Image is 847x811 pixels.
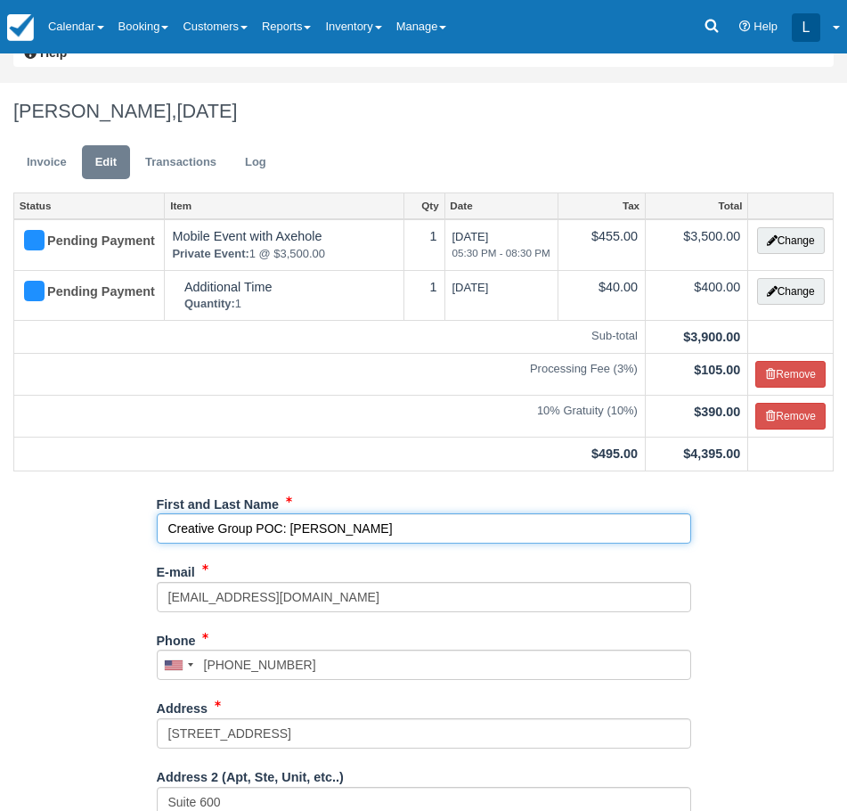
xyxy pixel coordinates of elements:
[558,219,645,270] td: $455.00
[21,403,638,420] em: 10% Gratuity (10%)
[683,446,740,461] strong: $4,395.00
[132,145,230,180] a: Transactions
[157,626,196,651] label: Phone
[21,227,142,256] div: Pending Payment
[739,21,751,33] i: Help
[404,193,444,218] a: Qty
[753,20,778,33] span: Help
[165,219,403,270] td: Mobile Event with Axehole
[757,227,825,254] button: Change
[755,361,826,388] button: Remove
[755,403,826,430] button: Remove
[452,281,489,294] span: [DATE]
[232,145,280,180] a: Log
[172,246,395,263] em: 1 @ $3,500.00
[157,489,280,514] label: First and Last Name
[157,762,344,787] label: Address 2 (Apt, Ste, Unit, etc..)
[157,693,208,718] label: Address
[683,330,740,344] strong: $3,900.00
[184,296,396,313] em: 1
[694,363,740,377] strong: $105.00
[14,193,164,218] a: Status
[591,446,638,461] strong: $495.00
[165,270,403,320] td: Additional Time
[645,219,747,270] td: $3,500.00
[645,270,747,320] td: $400.00
[757,278,825,305] button: Change
[558,193,645,218] a: Tax
[452,230,550,260] span: [DATE]
[792,13,820,42] div: L
[165,193,403,218] a: Item
[21,328,638,345] em: Sub-total
[40,45,67,60] b: Help
[694,405,740,419] strong: $390.00
[646,193,747,218] a: Total
[172,247,248,260] strong: Private Event
[403,270,444,320] td: 1
[21,278,142,307] div: Pending Payment
[158,651,199,679] div: United States: +1
[184,297,235,310] strong: Quantity
[445,193,558,218] a: Date
[21,361,638,378] em: Processing Fee (3%)
[13,145,80,180] a: Invoice
[452,246,550,261] em: 05:30 PM - 08:30 PM
[558,270,645,320] td: $40.00
[157,557,195,582] label: E-mail
[403,219,444,270] td: 1
[13,101,834,122] h1: [PERSON_NAME],
[176,100,237,122] span: [DATE]
[7,14,34,41] img: checkfront-main-nav-mini-logo.png
[82,145,130,180] a: Edit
